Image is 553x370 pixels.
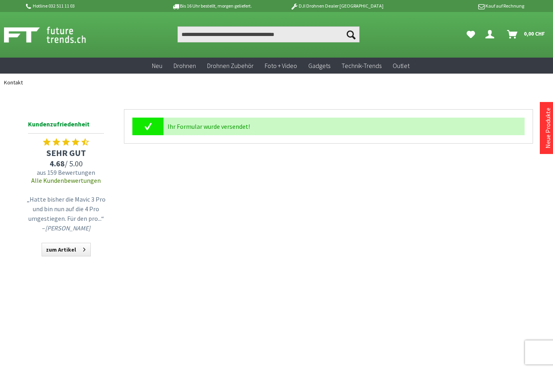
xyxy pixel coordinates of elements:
[28,119,104,134] span: Kundenzufriedenheit
[202,58,259,74] a: Drohnen Zubehör
[265,62,297,70] span: Foto + Video
[150,1,274,11] p: Bis 16 Uhr bestellt, morgen geliefert.
[26,194,106,233] p: „Hatte bisher die Mavic 3 Pro und bin nun auf die 4 Pro umgestiegen. Für den pro...“ –
[42,243,91,256] a: zum Artikel
[544,108,552,148] a: Neue Produkte
[274,1,399,11] p: DJI Drohnen Dealer [GEOGRAPHIC_DATA]
[174,62,196,70] span: Drohnen
[524,27,545,40] span: 0,00 CHF
[336,58,387,74] a: Technik-Trends
[259,58,303,74] a: Foto + Video
[168,122,521,131] p: Ihr Formular wurde versendet!
[482,26,501,42] a: Dein Konto
[463,26,479,42] a: Meine Favoriten
[31,176,101,184] a: Alle Kundenbewertungen
[393,62,409,70] span: Outlet
[504,26,549,42] a: Warenkorb
[178,26,359,42] input: Produkt, Marke, Kategorie, EAN, Artikelnummer…
[146,58,168,74] a: Neu
[343,26,359,42] button: Suchen
[152,62,162,70] span: Neu
[387,58,415,74] a: Outlet
[341,62,381,70] span: Technik-Trends
[4,25,104,45] img: Shop Futuretrends - zur Startseite wechseln
[24,147,108,158] span: SEHR GUT
[399,1,524,11] p: Kauf auf Rechnung
[25,1,150,11] p: Hotline 032 511 11 03
[303,58,336,74] a: Gadgets
[207,62,254,70] span: Drohnen Zubehör
[168,58,202,74] a: Drohnen
[24,158,108,168] span: / 5.00
[24,168,108,176] span: aus 159 Bewertungen
[308,62,330,70] span: Gadgets
[45,224,90,232] em: [PERSON_NAME]
[50,158,65,168] span: 4.68
[4,79,23,86] span: Kontakt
